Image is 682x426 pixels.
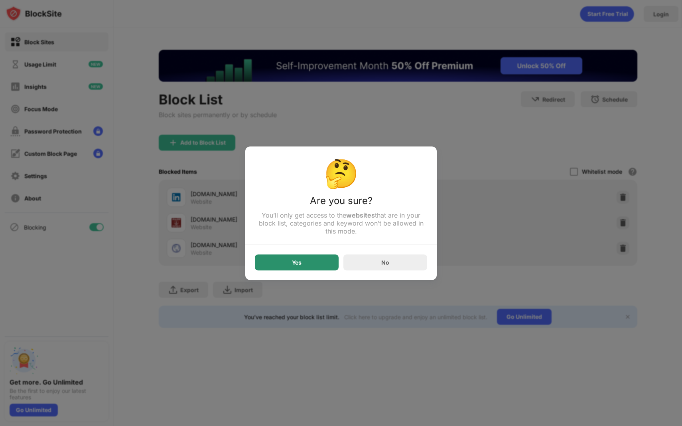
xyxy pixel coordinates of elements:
div: Are you sure? [255,194,427,211]
div: Yes [292,259,302,265]
strong: websites [346,211,375,219]
div: No [381,259,389,266]
div: 🤔 [255,156,427,190]
div: You’ll only get access to the that are in your block list, categories and keyword won’t be allowe... [255,211,427,235]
